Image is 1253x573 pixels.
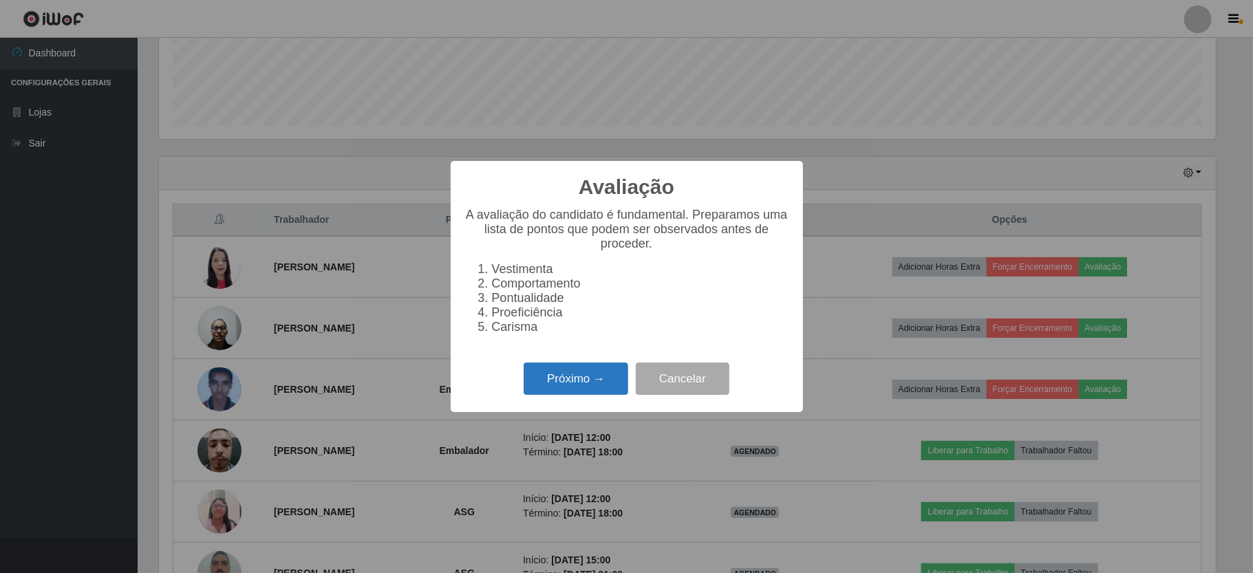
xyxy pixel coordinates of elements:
[524,363,628,395] button: Próximo →
[492,291,789,305] li: Pontualidade
[636,363,729,395] button: Cancelar
[492,305,789,320] li: Proeficiência
[492,262,789,277] li: Vestimenta
[492,277,789,291] li: Comportamento
[492,320,789,334] li: Carisma
[579,175,674,199] h2: Avaliação
[464,208,789,251] p: A avaliação do candidato é fundamental. Preparamos uma lista de pontos que podem ser observados a...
